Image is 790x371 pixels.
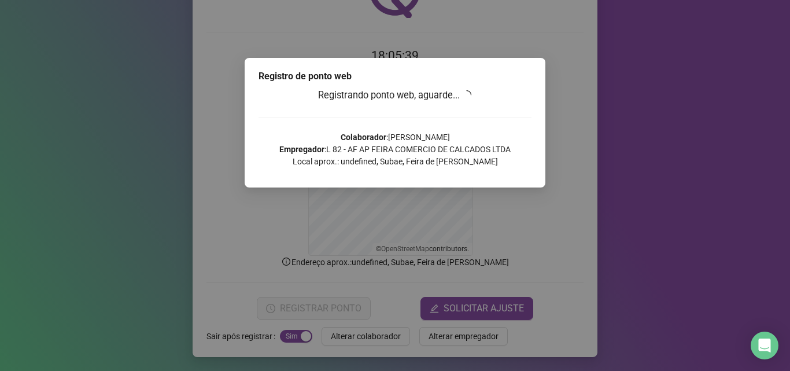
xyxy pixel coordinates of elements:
[279,145,324,154] strong: Empregador
[341,133,386,142] strong: Colaborador
[259,131,531,168] p: : [PERSON_NAME] : L 82 - AF AP FEIRA COMERCIO DE CALCADOS LTDA Local aprox.: undefined, Subae, Fe...
[461,89,473,101] span: loading
[259,69,531,83] div: Registro de ponto web
[259,88,531,103] h3: Registrando ponto web, aguarde...
[751,332,778,359] div: Open Intercom Messenger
